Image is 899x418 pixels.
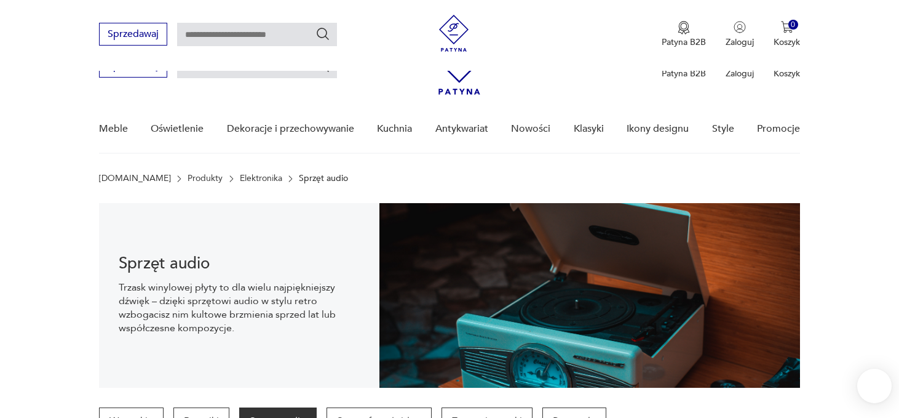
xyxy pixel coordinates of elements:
button: Sprzedawaj [99,23,167,46]
a: Elektronika [240,174,282,183]
a: Kuchnia [377,105,412,153]
a: Ikona medaluPatyna B2B [662,21,706,48]
iframe: Smartsupp widget button [857,369,892,403]
a: Ikony designu [627,105,689,153]
a: Nowości [511,105,550,153]
a: Produkty [188,174,223,183]
h1: Sprzęt audio [119,256,360,271]
a: Oświetlenie [151,105,204,153]
button: Patyna B2B [662,21,706,48]
p: Zaloguj [726,36,754,48]
a: Dekoracje i przechowywanie [227,105,354,153]
p: Patyna B2B [662,36,706,48]
img: Ikona koszyka [781,21,793,33]
p: Zaloguj [726,68,754,79]
img: Ikonka użytkownika [734,21,746,33]
a: Sprzedawaj [99,63,167,71]
a: Meble [99,105,128,153]
button: Zaloguj [726,21,754,48]
div: 0 [788,20,799,30]
a: Style [712,105,734,153]
a: Klasyki [574,105,604,153]
img: Ikona medalu [678,21,690,34]
button: 0Koszyk [774,21,800,48]
img: Patyna - sklep z meblami i dekoracjami vintage [435,15,472,52]
a: Antykwariat [435,105,488,153]
p: Koszyk [774,36,800,48]
a: Sprzedawaj [99,31,167,39]
p: Patyna B2B [662,68,706,79]
a: [DOMAIN_NAME] [99,174,171,183]
p: Trzask winylowej płyty to dla wielu najpiękniejszy dźwięk – dzięki sprzętowi audio w stylu retro ... [119,281,360,335]
p: Koszyk [774,68,800,79]
p: Sprzęt audio [299,174,348,183]
button: Szukaj [315,26,330,41]
a: Promocje [757,105,800,153]
img: Sprzęt audio [379,203,800,388]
